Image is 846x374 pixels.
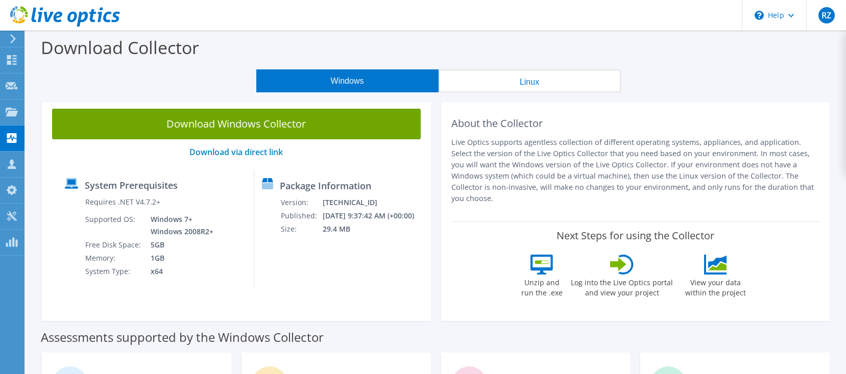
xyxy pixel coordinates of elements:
[755,11,764,20] svg: \n
[143,213,215,238] td: Windows 7+ Windows 2008R2+
[451,117,820,130] h2: About the Collector
[143,265,215,278] td: x64
[143,252,215,265] td: 1GB
[451,137,820,204] p: Live Optics supports agentless collection of different operating systems, appliances, and applica...
[557,230,714,242] label: Next Steps for using the Collector
[280,181,371,191] label: Package Information
[570,275,673,298] label: Log into the Live Optics portal and view your project
[280,209,322,222] td: Published:
[518,275,565,298] label: Unzip and run the .exe
[85,252,143,265] td: Memory:
[280,196,322,209] td: Version:
[85,213,143,238] td: Supported OS:
[679,275,752,298] label: View your data within the project
[322,222,426,236] td: 29.4 MB
[85,265,143,278] td: System Type:
[85,197,160,207] label: Requires .NET V4.7.2+
[322,196,426,209] td: [TECHNICAL_ID]
[439,69,621,92] button: Linux
[85,238,143,252] td: Free Disk Space:
[280,222,322,236] td: Size:
[256,69,439,92] button: Windows
[143,238,215,252] td: 5GB
[322,209,426,222] td: [DATE] 9:37:42 AM (+00:00)
[818,7,835,23] span: RZ
[52,109,421,139] a: Download Windows Collector
[85,180,178,190] label: System Prerequisites
[41,332,324,342] label: Assessments supported by the Windows Collector
[189,146,283,158] a: Download via direct link
[41,36,199,59] label: Download Collector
